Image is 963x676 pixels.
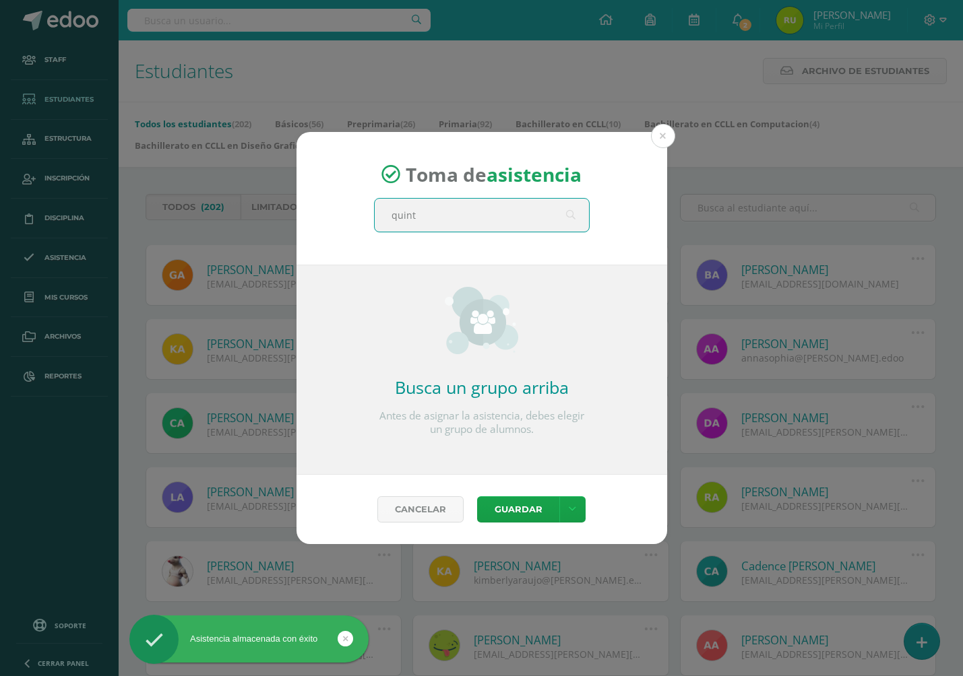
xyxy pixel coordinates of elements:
[487,162,582,187] strong: asistencia
[651,124,675,148] button: Close (Esc)
[374,409,590,436] p: Antes de asignar la asistencia, debes elegir un grupo de alumnos.
[129,633,369,645] div: Asistencia almacenada con éxito
[445,287,518,354] img: groups_small.png
[374,376,590,399] h2: Busca un grupo arriba
[375,199,589,232] input: Busca un grado o sección aquí...
[377,496,464,522] a: Cancelar
[477,496,559,522] button: Guardar
[406,162,582,187] span: Toma de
